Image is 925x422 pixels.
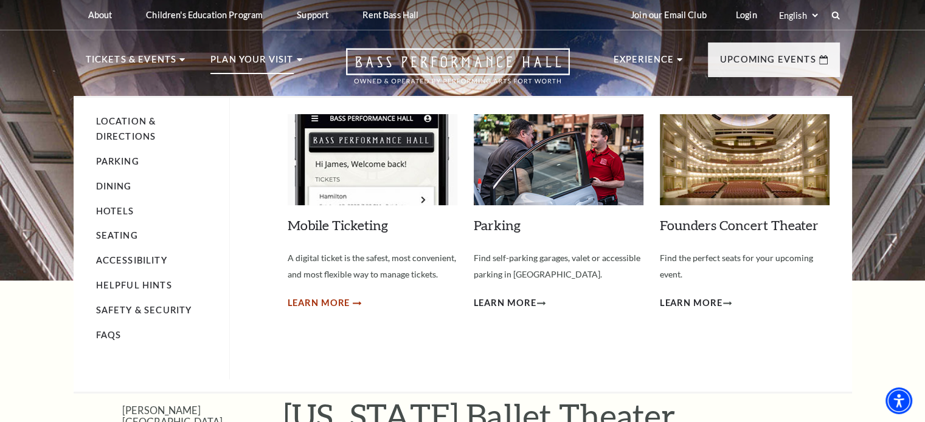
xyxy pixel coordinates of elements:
a: Mobile Ticketing [288,217,388,233]
p: Find self-parking garages, valet or accessible parking in [GEOGRAPHIC_DATA]. [474,250,643,282]
p: About [88,10,113,20]
a: Accessibility [96,255,167,265]
p: Experience [614,52,674,74]
a: Location & Directions [96,116,156,141]
a: Dining [96,181,132,191]
a: Learn More Mobile Ticketing [288,296,360,311]
p: Tickets & Events [86,52,177,74]
span: Learn More [660,296,722,311]
p: Upcoming Events [720,52,816,74]
img: Parking [474,114,643,205]
select: Select: [777,10,820,21]
a: Parking [474,217,521,233]
span: Learn More [288,296,350,311]
a: Seating [96,230,138,240]
p: Plan Your Visit [210,52,294,74]
p: Support [297,10,328,20]
img: Founders Concert Theater [660,114,830,205]
a: Hotels [96,206,134,216]
a: Helpful Hints [96,280,172,290]
p: Children's Education Program [146,10,263,20]
p: A digital ticket is the safest, most convenient, and most flexible way to manage tickets. [288,250,457,282]
span: Learn More [474,296,536,311]
a: Founders Concert Theater [660,217,819,233]
p: Rent Bass Hall [362,10,418,20]
p: Find the perfect seats for your upcoming event. [660,250,830,282]
a: Learn More Founders Concert Theater [660,296,732,311]
a: FAQs [96,330,122,340]
a: Safety & Security [96,305,192,315]
a: Parking [96,156,139,166]
a: Learn More Parking [474,296,546,311]
div: Accessibility Menu [885,387,912,414]
a: Open this option [302,48,614,96]
img: Mobile Ticketing [288,114,457,205]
